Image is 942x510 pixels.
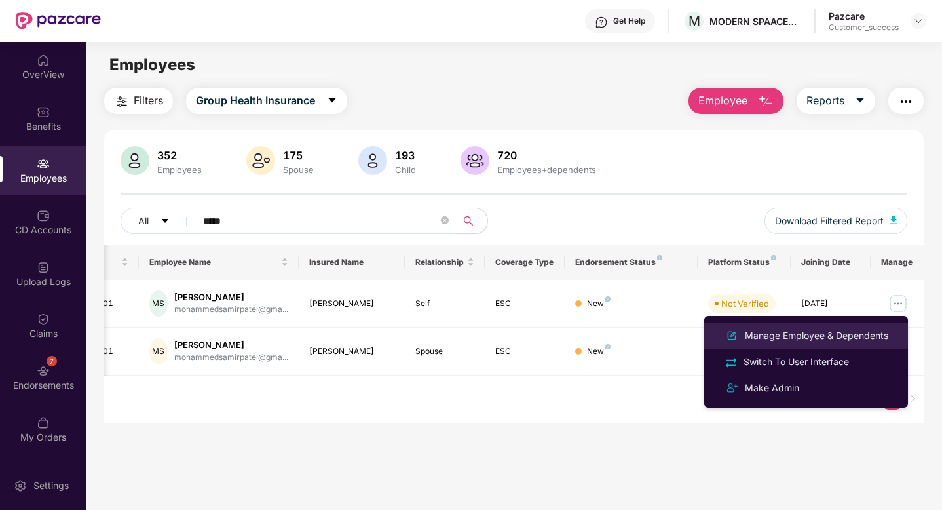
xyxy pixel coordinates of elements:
img: svg+xml;base64,PHN2ZyBpZD0iRW1wbG95ZWVzIiB4bWxucz0iaHR0cDovL3d3dy53My5vcmcvMjAwMC9zdmciIHdpZHRoPS... [37,157,50,170]
div: 720 [495,149,599,162]
button: Download Filtered Report [764,208,907,234]
img: svg+xml;base64,PHN2ZyB4bWxucz0iaHR0cDovL3d3dy53My5vcmcvMjAwMC9zdmciIHhtbG5zOnhsaW5rPSJodHRwOi8vd3... [890,216,897,224]
img: svg+xml;base64,PHN2ZyB4bWxucz0iaHR0cDovL3d3dy53My5vcmcvMjAwMC9zdmciIHdpZHRoPSI4IiBoZWlnaHQ9IjgiIH... [605,344,611,349]
th: EID [72,245,139,280]
img: svg+xml;base64,PHN2ZyBpZD0iSGVscC0zMngzMiIgeG1sbnM9Imh0dHA6Ly93d3cudzMub3JnLzIwMDAvc3ZnIiB3aWR0aD... [595,16,608,29]
div: Endorsement Status [575,257,687,267]
img: svg+xml;base64,PHN2ZyB4bWxucz0iaHR0cDovL3d3dy53My5vcmcvMjAwMC9zdmciIHdpZHRoPSI4IiBoZWlnaHQ9IjgiIH... [771,255,776,260]
div: Customer_success [829,22,899,33]
span: All [138,214,149,228]
span: Employee Name [149,257,278,267]
img: svg+xml;base64,PHN2ZyB4bWxucz0iaHR0cDovL3d3dy53My5vcmcvMjAwMC9zdmciIHhtbG5zOnhsaW5rPSJodHRwOi8vd3... [461,146,489,175]
img: svg+xml;base64,PHN2ZyB4bWxucz0iaHR0cDovL3d3dy53My5vcmcvMjAwMC9zdmciIHhtbG5zOnhsaW5rPSJodHRwOi8vd3... [246,146,275,175]
span: caret-down [160,216,170,227]
img: svg+xml;base64,PHN2ZyB4bWxucz0iaHR0cDovL3d3dy53My5vcmcvMjAwMC9zdmciIHdpZHRoPSI4IiBoZWlnaHQ9IjgiIH... [657,255,662,260]
th: Employee Name [139,245,299,280]
div: ESC [495,298,554,310]
img: svg+xml;base64,PHN2ZyB4bWxucz0iaHR0cDovL3d3dy53My5vcmcvMjAwMC9zdmciIHdpZHRoPSIyNCIgaGVpZ2h0PSIyNC... [114,94,130,109]
img: svg+xml;base64,PHN2ZyBpZD0iVXBsb2FkX0xvZ3MiIGRhdGEtbmFtZT0iVXBsb2FkIExvZ3MiIHhtbG5zPSJodHRwOi8vd3... [37,261,50,274]
img: svg+xml;base64,PHN2ZyBpZD0iSG9tZSIgeG1sbnM9Imh0dHA6Ly93d3cudzMub3JnLzIwMDAvc3ZnIiB3aWR0aD0iMjAiIG... [37,54,50,67]
span: right [909,395,917,402]
div: Get Help [613,16,645,26]
button: Filters [104,88,173,114]
div: MS [149,338,168,364]
div: Make Admin [742,381,802,395]
div: MS501 [85,298,128,310]
span: close-circle [441,216,449,224]
button: Allcaret-down [121,208,200,234]
div: 175 [280,149,316,162]
img: svg+xml;base64,PHN2ZyBpZD0iRW5kb3JzZW1lbnRzIiB4bWxucz0iaHR0cDovL3d3dy53My5vcmcvMjAwMC9zdmciIHdpZH... [37,364,50,378]
div: Spouse [415,345,474,358]
button: Reportscaret-down [797,88,875,114]
div: [PERSON_NAME] [309,345,395,358]
div: Pazcare [829,10,899,22]
img: svg+xml;base64,PHN2ZyB4bWxucz0iaHR0cDovL3d3dy53My5vcmcvMjAwMC9zdmciIHdpZHRoPSI4IiBoZWlnaHQ9IjgiIH... [605,296,611,302]
div: Manage Employee & Dependents [742,328,891,343]
div: mohammedsamirpatel@gma... [174,351,288,364]
button: right [903,389,924,410]
div: New [587,345,611,358]
button: Group Health Insurancecaret-down [186,88,347,114]
span: search [455,216,481,226]
span: close-circle [441,215,449,227]
img: svg+xml;base64,PHN2ZyB4bWxucz0iaHR0cDovL3d3dy53My5vcmcvMjAwMC9zdmciIHhtbG5zOnhsaW5rPSJodHRwOi8vd3... [121,146,149,175]
img: svg+xml;base64,PHN2ZyBpZD0iQ2xhaW0iIHhtbG5zPSJodHRwOi8vd3d3LnczLm9yZy8yMDAwL3N2ZyIgd2lkdGg9IjIwIi... [37,313,50,326]
span: Reports [806,92,844,109]
div: Platform Status [708,257,780,267]
div: Employees+dependents [495,165,599,175]
th: Manage [871,245,924,280]
img: svg+xml;base64,PHN2ZyB4bWxucz0iaHR0cDovL3d3dy53My5vcmcvMjAwMC9zdmciIHhtbG5zOnhsaW5rPSJodHRwOi8vd3... [724,328,740,343]
div: MODERN SPAACES VENTURES [709,15,801,28]
img: svg+xml;base64,PHN2ZyB4bWxucz0iaHR0cDovL3d3dy53My5vcmcvMjAwMC9zdmciIHdpZHRoPSIyNCIgaGVpZ2h0PSIyNC... [898,94,914,109]
div: [PERSON_NAME] [309,298,395,310]
div: 352 [155,149,204,162]
div: [PERSON_NAME] [174,339,288,351]
button: Employee [688,88,783,114]
div: 193 [392,149,419,162]
div: [DATE] [801,298,860,310]
img: svg+xml;base64,PHN2ZyB4bWxucz0iaHR0cDovL3d3dy53My5vcmcvMjAwMC9zdmciIHhtbG5zOnhsaW5rPSJodHRwOi8vd3... [758,94,774,109]
span: caret-down [327,95,337,107]
th: Insured Name [299,245,405,280]
div: Spouse [280,165,316,175]
li: Next Page [903,389,924,410]
th: Coverage Type [485,245,565,280]
span: Filters [134,92,163,109]
img: svg+xml;base64,PHN2ZyBpZD0iRHJvcGRvd24tMzJ4MzIiIHhtbG5zPSJodHRwOi8vd3d3LnczLm9yZy8yMDAwL3N2ZyIgd2... [913,16,924,26]
button: search [455,208,488,234]
img: New Pazcare Logo [16,12,101,29]
div: [PERSON_NAME] [174,291,288,304]
img: svg+xml;base64,PHN2ZyB4bWxucz0iaHR0cDovL3d3dy53My5vcmcvMjAwMC9zdmciIHdpZHRoPSIyNCIgaGVpZ2h0PSIyNC... [724,380,740,396]
span: Relationship [415,257,464,267]
div: New [587,298,611,310]
img: svg+xml;base64,PHN2ZyBpZD0iTXlfT3JkZXJzIiBkYXRhLW5hbWU9Ik15IE9yZGVycyIgeG1sbnM9Imh0dHA6Ly93d3cudz... [37,416,50,429]
img: svg+xml;base64,PHN2ZyBpZD0iQ0RfQWNjb3VudHMiIGRhdGEtbmFtZT0iQ0QgQWNjb3VudHMiIHhtbG5zPSJodHRwOi8vd3... [37,209,50,222]
span: M [688,13,700,29]
div: 7 [47,356,57,366]
div: Employees [155,165,204,175]
div: Child [392,165,419,175]
div: Self [415,298,474,310]
span: caret-down [855,95,865,107]
div: MS [149,290,168,317]
div: Settings [29,479,73,492]
span: Group Health Insurance [196,92,315,109]
span: Download Filtered Report [775,214,884,228]
th: Joining Date [791,245,871,280]
div: ESC [495,345,554,358]
img: svg+xml;base64,PHN2ZyB4bWxucz0iaHR0cDovL3d3dy53My5vcmcvMjAwMC9zdmciIHdpZHRoPSIyNCIgaGVpZ2h0PSIyNC... [724,355,738,370]
th: Relationship [405,245,485,280]
img: svg+xml;base64,PHN2ZyB4bWxucz0iaHR0cDovL3d3dy53My5vcmcvMjAwMC9zdmciIHhtbG5zOnhsaW5rPSJodHRwOi8vd3... [358,146,387,175]
div: MS501 [85,345,128,358]
img: svg+xml;base64,PHN2ZyBpZD0iQmVuZWZpdHMiIHhtbG5zPSJodHRwOi8vd3d3LnczLm9yZy8yMDAwL3N2ZyIgd2lkdGg9Ij... [37,106,50,119]
span: Employees [109,55,195,74]
div: Switch To User Interface [741,355,852,369]
span: Employee [698,92,747,109]
td: - [698,328,791,376]
div: Not Verified [721,297,769,310]
img: svg+xml;base64,PHN2ZyBpZD0iU2V0dGluZy0yMHgyMCIgeG1sbnM9Imh0dHA6Ly93d3cudzMub3JnLzIwMDAvc3ZnIiB3aW... [14,479,27,492]
div: mohammedsamirpatel@gma... [174,304,288,316]
img: manageButton [888,293,909,314]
